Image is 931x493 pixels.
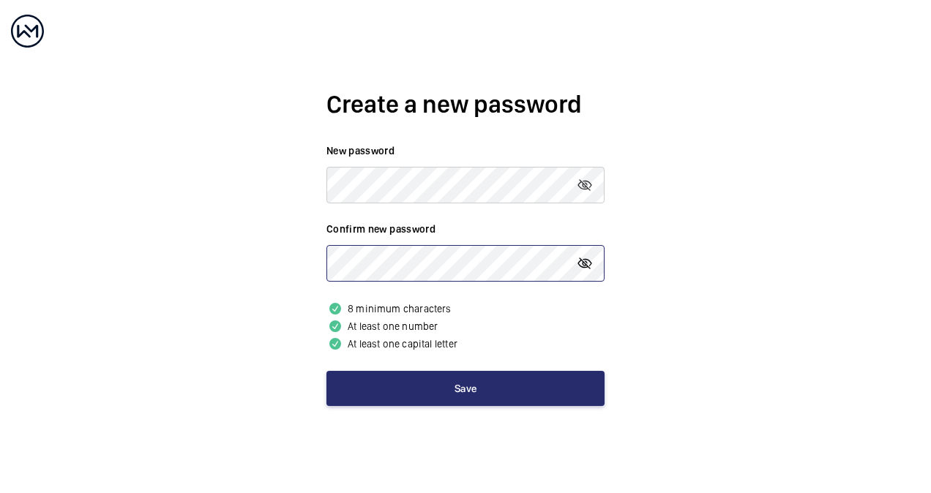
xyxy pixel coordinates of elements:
[326,317,605,335] p: At least one number
[326,371,605,406] button: Save
[326,143,605,158] label: New password
[326,335,605,353] p: At least one capital letter
[326,300,605,317] p: 8 minimum characters
[326,87,605,121] h2: Create a new password
[326,222,605,236] label: Confirm new password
